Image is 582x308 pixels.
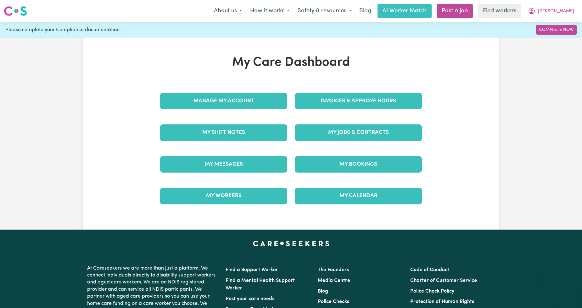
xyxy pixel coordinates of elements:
[536,25,577,35] a: Complete Now
[318,278,350,283] a: Media Centre
[318,267,349,272] a: The Founders
[226,296,274,301] a: Post your care needs
[160,93,287,109] a: Manage My Account
[378,4,432,18] a: AI Worker Match
[226,278,295,291] a: Find a Mental Health Support Worker
[557,283,577,303] iframe: Button to launch messaging window
[4,5,27,17] img: Careseekers logo
[5,26,121,34] span: Please complete your Compliance documentation.
[226,267,278,272] a: Find a Support Worker
[524,4,578,18] button: My Account
[295,93,422,109] a: Invoices & Approve Hours
[478,4,521,18] a: Find workers
[156,55,426,70] h1: My Care Dashboard
[294,4,355,18] button: Safety & resources
[410,289,454,294] a: Police Check Policy
[160,188,287,204] a: My Workers
[410,278,477,283] a: Charter of Customer Service
[4,4,27,18] a: Careseekers logo
[318,299,349,304] a: Police Checks
[295,124,422,141] a: My Jobs & Contracts
[160,124,287,141] a: My Shift Notes
[295,156,422,173] a: My Bookings
[318,289,328,294] a: Blog
[355,4,375,18] a: Blog
[295,188,422,204] a: My Calendar
[524,268,537,280] iframe: Close message
[253,241,329,246] a: Careseekers home page
[210,4,246,18] button: About us
[160,156,287,173] a: My Messages
[246,4,294,18] button: How it works
[538,8,574,15] span: [PERSON_NAME]
[410,267,449,272] a: Code of Conduct
[410,299,474,304] a: Protection of Human Rights
[437,4,473,18] a: Post a job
